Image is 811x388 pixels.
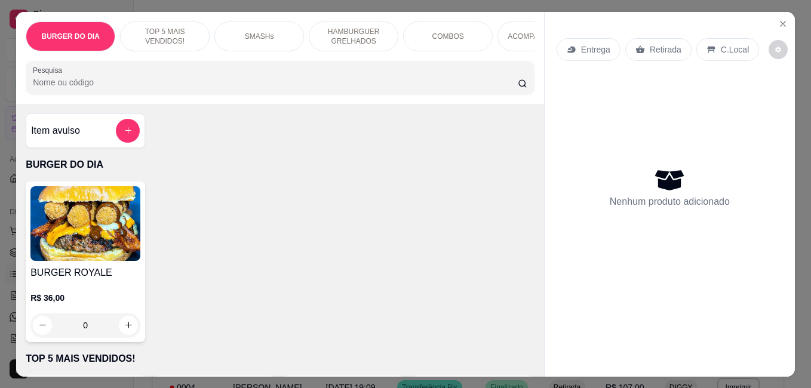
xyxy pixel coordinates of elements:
[773,14,792,33] button: Close
[116,119,140,143] button: add-separate-item
[31,124,80,138] h4: Item avulso
[610,195,730,209] p: Nenhum produto adicionado
[581,44,610,56] p: Entrega
[41,32,99,41] p: BURGER DO DIA
[769,40,788,59] button: decrease-product-quantity
[30,266,140,280] h4: BURGER ROYALE
[432,32,463,41] p: COMBOS
[26,158,534,172] p: BURGER DO DIA
[650,44,681,56] p: Retirada
[30,292,140,304] p: R$ 36,00
[508,32,577,41] p: ACOMPANHAMENTOS
[30,186,140,261] img: product-image
[130,27,199,46] p: TOP 5 MAIS VENDIDOS!
[721,44,749,56] p: C.Local
[33,76,518,88] input: Pesquisa
[245,32,274,41] p: SMASHs
[26,352,534,366] p: TOP 5 MAIS VENDIDOS!
[33,65,66,75] label: Pesquisa
[319,27,388,46] p: HAMBURGUER GRELHADOS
